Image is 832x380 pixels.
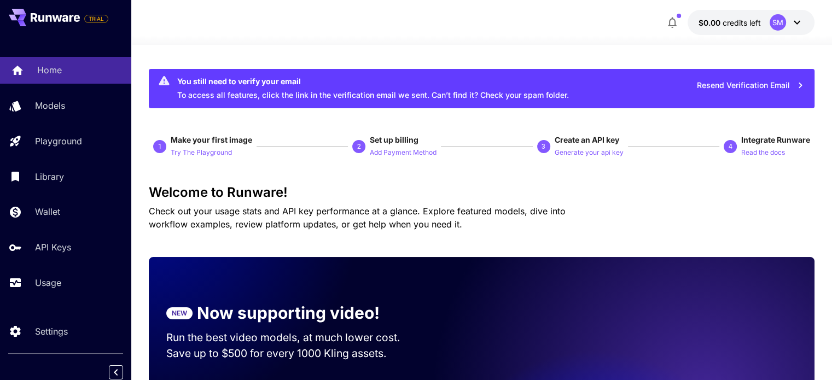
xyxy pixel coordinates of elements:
[149,206,566,230] span: Check out your usage stats and API key performance at a glance. Explore featured models, dive int...
[555,135,619,144] span: Create an API key
[35,135,82,148] p: Playground
[171,135,252,144] span: Make your first image
[35,205,60,218] p: Wallet
[166,346,421,361] p: Save up to $500 for every 1000 Kling assets.
[177,72,569,105] div: To access all features, click the link in the verification email we sent. Can’t find it? Check yo...
[171,145,232,159] button: Try The Playground
[166,330,421,346] p: Run the best video models, at much lower cost.
[85,15,108,23] span: TRIAL
[35,170,64,183] p: Library
[723,18,761,27] span: credits left
[741,148,785,158] p: Read the docs
[158,142,162,151] p: 1
[357,142,361,151] p: 2
[699,18,723,27] span: $0.00
[370,135,418,144] span: Set up billing
[555,148,624,158] p: Generate your api key
[35,99,65,112] p: Models
[35,276,61,289] p: Usage
[370,145,437,159] button: Add Payment Method
[35,325,68,338] p: Settings
[691,74,810,97] button: Resend Verification Email
[109,365,123,379] button: Collapse sidebar
[177,75,569,87] div: You still need to verify your email
[770,14,786,31] div: SM
[688,10,814,35] button: $0.00SM
[197,301,380,325] p: Now supporting video!
[171,148,232,158] p: Try The Playground
[37,63,62,77] p: Home
[172,308,187,318] p: NEW
[699,17,761,28] div: $0.00
[542,142,545,151] p: 3
[728,142,732,151] p: 4
[370,148,437,158] p: Add Payment Method
[35,241,71,254] p: API Keys
[555,145,624,159] button: Generate your api key
[741,135,810,144] span: Integrate Runware
[741,145,785,159] button: Read the docs
[149,185,814,200] h3: Welcome to Runware!
[84,12,108,25] span: Add your payment card to enable full platform functionality.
